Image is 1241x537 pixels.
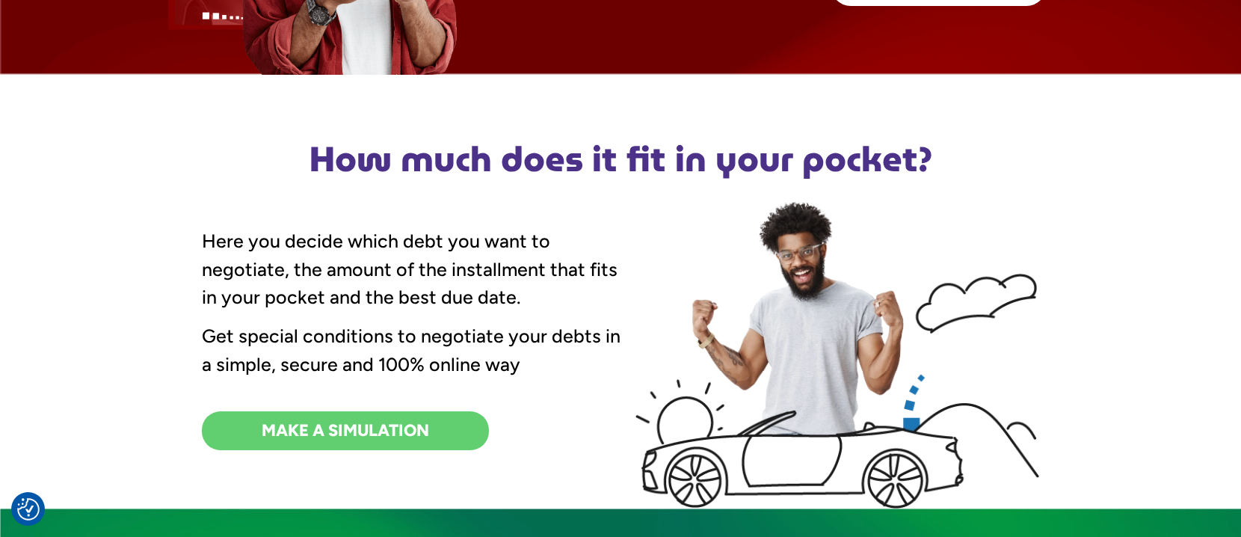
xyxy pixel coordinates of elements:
[202,322,620,378] p: Get special conditions to negotiate your debts in a simple, secure and 100% online way
[17,498,40,521] img: Revisit consent button
[202,411,489,450] a: MAKE A SIMULATION
[17,498,40,521] button: Preferências de consentimento
[194,142,1047,177] h2: How much does it fit in your pocket?
[262,423,429,439] span: MAKE A SIMULATION
[202,227,620,312] p: Here you decide which debt you want to negotiate, the amount of the installment that fits in your...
